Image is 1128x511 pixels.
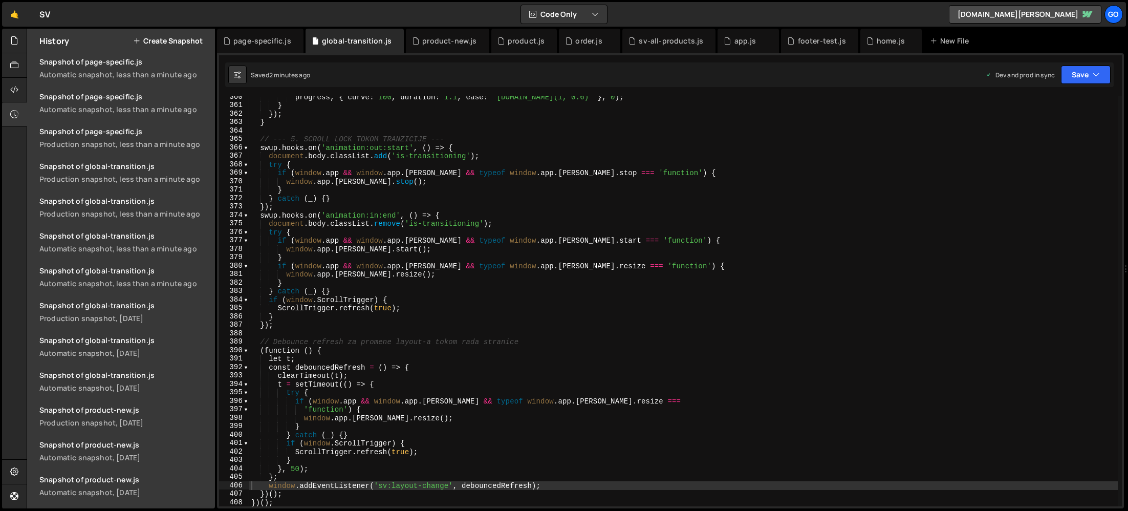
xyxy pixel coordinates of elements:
[33,294,215,329] a: Snapshot of global-transition.js Production snapshot, [DATE]
[219,456,249,464] div: 403
[219,312,249,321] div: 386
[39,196,209,206] div: Snapshot of global-transition.js
[930,36,973,46] div: New File
[33,469,215,503] a: Snapshot of product-new.js Automatic snapshot, [DATE]
[219,160,249,169] div: 368
[33,155,215,190] a: Snapshot of global-transition.jsProduction snapshot, less than a minute ago
[219,329,249,338] div: 388
[219,126,249,135] div: 364
[39,266,209,275] div: Snapshot of global-transition.js
[219,431,249,439] div: 400
[219,354,249,363] div: 391
[219,236,249,245] div: 377
[508,36,545,46] div: product.js
[39,8,50,20] div: SV
[219,287,249,295] div: 383
[521,5,607,24] button: Code Only
[219,448,249,456] div: 402
[219,346,249,355] div: 390
[39,161,209,171] div: Snapshot of global-transition.js
[39,231,209,241] div: Snapshot of global-transition.js
[219,194,249,203] div: 372
[33,434,215,469] a: Snapshot of product-new.js Automatic snapshot, [DATE]
[219,202,249,211] div: 373
[39,475,209,484] div: Snapshot of product-new.js
[39,139,209,149] div: Production snapshot, less than a minute ago
[219,481,249,490] div: 406
[39,348,209,358] div: Automatic snapshot, [DATE]
[219,245,249,253] div: 378
[1061,66,1111,84] button: Save
[33,225,215,260] a: Snapshot of global-transition.jsAutomatic snapshot, less than a minute ago
[219,110,249,118] div: 362
[39,405,209,415] div: Snapshot of product-new.js
[219,489,249,498] div: 407
[39,453,209,462] div: Automatic snapshot, [DATE]
[219,337,249,346] div: 389
[949,5,1101,24] a: [DOMAIN_NAME][PERSON_NAME]
[219,321,249,329] div: 387
[219,304,249,312] div: 385
[575,36,602,46] div: order.js
[39,279,209,288] div: Automatic snapshot, less than a minute ago
[219,211,249,220] div: 374
[1104,5,1123,24] a: go
[219,168,249,177] div: 369
[269,71,310,79] div: 2 minutes ago
[39,92,209,101] div: Snapshot of page-specific.js
[39,244,209,253] div: Automatic snapshot, less than a minute ago
[39,174,209,184] div: Production snapshot, less than a minute ago
[39,126,209,136] div: Snapshot of page-specific.js
[219,152,249,160] div: 367
[39,418,209,428] div: Production snapshot, [DATE]
[39,440,209,450] div: Snapshot of product-new.js
[219,388,249,397] div: 395
[39,335,209,345] div: Snapshot of global-transition.js
[219,422,249,431] div: 399
[33,364,215,399] a: Snapshot of global-transition.js Automatic snapshot, [DATE]
[219,253,249,262] div: 379
[33,190,215,225] a: Snapshot of global-transition.jsProduction snapshot, less than a minute ago
[219,177,249,186] div: 370
[39,209,209,219] div: Production snapshot, less than a minute ago
[219,473,249,481] div: 405
[33,329,215,364] a: Snapshot of global-transition.js Automatic snapshot, [DATE]
[39,370,209,380] div: Snapshot of global-transition.js
[219,143,249,152] div: 366
[877,36,905,46] div: home.js
[219,262,249,270] div: 380
[33,260,215,294] a: Snapshot of global-transition.jsAutomatic snapshot, less than a minute ago
[219,295,249,304] div: 384
[219,371,249,380] div: 393
[219,228,249,237] div: 376
[39,104,209,114] div: Automatic snapshot, less than a minute ago
[219,363,249,372] div: 392
[219,414,249,422] div: 398
[219,118,249,126] div: 363
[219,464,249,473] div: 404
[133,37,203,45] button: Create Snapshot
[233,36,291,46] div: page-specific.js
[219,397,249,406] div: 396
[219,270,249,279] div: 381
[219,498,249,507] div: 408
[251,71,310,79] div: Saved
[219,405,249,414] div: 397
[33,399,215,434] a: Snapshot of product-new.js Production snapshot, [DATE]
[219,439,249,448] div: 401
[39,301,209,310] div: Snapshot of global-transition.js
[219,101,249,110] div: 361
[422,36,476,46] div: product-new.js
[734,36,756,46] div: app.js
[985,71,1055,79] div: Dev and prod in sync
[33,120,215,155] a: Snapshot of page-specific.jsProduction snapshot, less than a minute ago
[219,380,249,389] div: 394
[798,36,846,46] div: footer-test.js
[33,51,215,86] a: Snapshot of page-specific.jsAutomatic snapshot, less than a minute ago
[39,383,209,393] div: Automatic snapshot, [DATE]
[639,36,703,46] div: sv-all-products.js
[2,2,27,27] a: 🤙
[322,36,392,46] div: global-transition.js
[33,86,215,120] a: Snapshot of page-specific.jsAutomatic snapshot, less than a minute ago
